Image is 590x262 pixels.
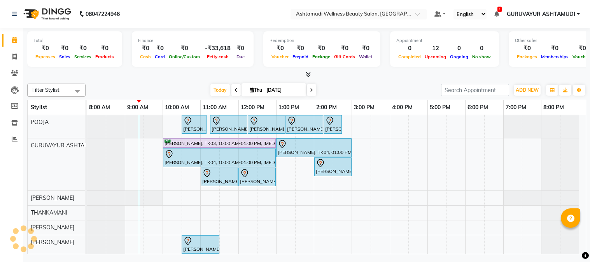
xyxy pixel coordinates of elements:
[286,116,322,133] div: [PERSON_NAME], TK01, 01:15 PM-02:15 PM, Fyc Pure Vit-C Facial
[423,44,448,53] div: 12
[125,102,150,113] a: 9:00 AM
[239,102,266,113] a: 12:00 PM
[515,44,539,53] div: ₹0
[249,116,284,133] div: [PERSON_NAME], TK01, 12:15 PM-01:15 PM, Aroma Manicure
[396,37,493,44] div: Appointment
[205,54,231,59] span: Petty cash
[31,119,49,126] span: POOJA
[541,102,566,113] a: 8:00 PM
[72,54,93,59] span: Services
[324,116,341,133] div: [PERSON_NAME], TK01, 02:15 PM-02:45 PM, Under Arm Waxing
[357,54,374,59] span: Wallet
[315,159,351,175] div: [PERSON_NAME], TK04, 02:00 PM-03:00 PM, Fyc Pure Vit-C Facial
[201,102,229,113] a: 11:00 AM
[138,37,247,44] div: Finance
[182,236,219,253] div: [PERSON_NAME], TK01, 10:30 AM-11:30 AM, Anti Ageing Facial
[33,54,57,59] span: Expenses
[277,102,301,113] a: 1:00 PM
[310,44,332,53] div: ₹0
[211,116,247,133] div: [PERSON_NAME], TK01, 11:15 AM-12:15 PM, Aroma Pedicure
[270,37,374,44] div: Redemption
[466,102,490,113] a: 6:00 PM
[167,44,202,53] div: ₹0
[138,44,153,53] div: ₹0
[72,44,93,53] div: ₹0
[352,102,376,113] a: 3:00 PM
[514,85,541,96] button: ADD NEW
[310,54,332,59] span: Package
[494,10,499,17] a: 4
[163,102,191,113] a: 10:00 AM
[31,209,67,216] span: THANKAMANI
[235,54,247,59] span: Due
[31,194,74,201] span: [PERSON_NAME]
[210,84,230,96] span: Today
[428,102,452,113] a: 5:00 PM
[291,44,310,53] div: ₹0
[539,54,571,59] span: Memberships
[507,10,575,18] span: GURUVAYUR ASHTAMUDI
[93,44,116,53] div: ₹0
[357,44,374,53] div: ₹0
[396,44,423,53] div: 0
[470,44,493,53] div: 0
[239,169,275,185] div: [PERSON_NAME], TK02, 12:00 PM-01:00 PM, [MEDICAL_DATA] Facial
[32,87,60,93] span: Filter Stylist
[470,54,493,59] span: No show
[314,102,339,113] a: 2:00 PM
[153,44,167,53] div: ₹0
[504,102,528,113] a: 7:00 PM
[516,87,539,93] span: ADD NEW
[396,54,423,59] span: Completed
[234,44,247,53] div: ₹0
[31,239,74,246] span: [PERSON_NAME]
[20,3,73,25] img: logo
[202,44,234,53] div: -₹33,618
[515,54,539,59] span: Packages
[332,54,357,59] span: Gift Cards
[270,44,291,53] div: ₹0
[423,54,448,59] span: Upcoming
[390,102,415,113] a: 4:00 PM
[277,140,351,156] div: [PERSON_NAME], TK04, 01:00 PM-03:00 PM, Full Body Waxing
[86,3,120,25] b: 08047224946
[31,104,47,111] span: Stylist
[270,54,291,59] span: Voucher
[201,169,237,185] div: [PERSON_NAME], TK02, 11:00 AM-12:00 PM, Skin Glow Facial
[291,54,310,59] span: Prepaid
[57,54,72,59] span: Sales
[448,44,470,53] div: 0
[33,44,57,53] div: ₹0
[138,54,153,59] span: Cash
[264,84,303,96] input: 2025-09-04
[448,54,470,59] span: Ongoing
[31,142,98,149] span: GURUVAYUR ASHTAMUDI
[164,140,275,147] div: [PERSON_NAME], TK03, 10:00 AM-01:00 PM, [MEDICAL_DATA] Any Length Offer
[167,54,202,59] span: Online/Custom
[57,44,72,53] div: ₹0
[332,44,357,53] div: ₹0
[93,54,116,59] span: Products
[87,102,112,113] a: 8:00 AM
[33,37,116,44] div: Total
[153,54,167,59] span: Card
[539,44,571,53] div: ₹0
[248,87,264,93] span: Thu
[164,150,275,166] div: [PERSON_NAME], TK04, 10:00 AM-01:00 PM, [MEDICAL_DATA] Any Length Offer
[182,116,206,133] div: [PERSON_NAME], TK01, 10:30 AM-11:10 AM, Root Touch-Up ([MEDICAL_DATA] Free)
[31,224,74,231] span: [PERSON_NAME]
[441,84,509,96] input: Search Appointment
[497,7,502,12] span: 4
